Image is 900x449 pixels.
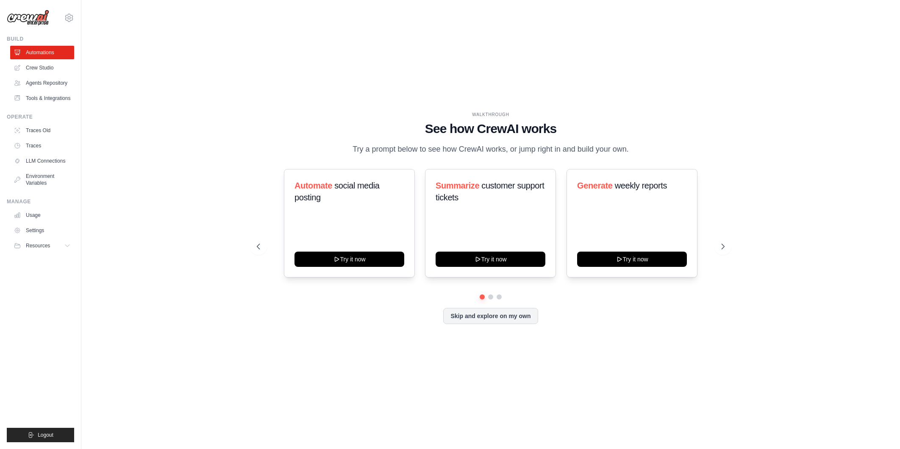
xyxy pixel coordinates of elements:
[10,76,74,90] a: Agents Repository
[443,308,538,324] button: Skip and explore on my own
[10,61,74,75] a: Crew Studio
[10,139,74,152] a: Traces
[257,121,725,136] h1: See how CrewAI works
[577,181,613,190] span: Generate
[10,224,74,237] a: Settings
[436,181,479,190] span: Summarize
[10,208,74,222] a: Usage
[38,432,53,438] span: Logout
[10,239,74,252] button: Resources
[7,114,74,120] div: Operate
[10,154,74,168] a: LLM Connections
[257,111,725,118] div: WALKTHROUGH
[614,181,667,190] span: weekly reports
[10,46,74,59] a: Automations
[294,181,380,202] span: social media posting
[436,252,545,267] button: Try it now
[294,181,332,190] span: Automate
[348,143,633,155] p: Try a prompt below to see how CrewAI works, or jump right in and build your own.
[294,252,404,267] button: Try it now
[10,169,74,190] a: Environment Variables
[577,252,687,267] button: Try it now
[26,242,50,249] span: Resources
[7,198,74,205] div: Manage
[10,91,74,105] a: Tools & Integrations
[10,124,74,137] a: Traces Old
[7,428,74,442] button: Logout
[436,181,544,202] span: customer support tickets
[7,36,74,42] div: Build
[7,10,49,26] img: Logo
